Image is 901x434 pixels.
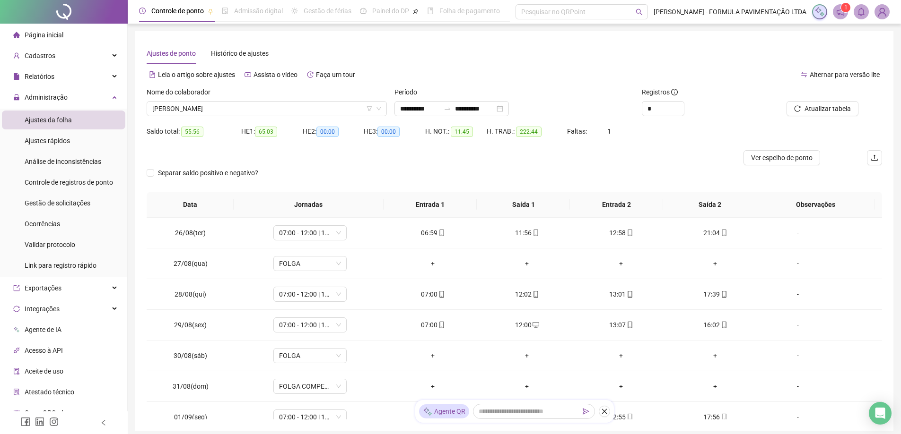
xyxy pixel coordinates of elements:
span: Controle de registros de ponto [25,179,113,186]
div: 17:56 [676,412,755,422]
div: 13:07 [582,320,661,330]
img: 84187 [875,5,889,19]
th: Data [147,192,234,218]
span: Folha de pagamento [439,7,500,15]
div: Agente QR [419,404,469,418]
span: sync [13,306,20,312]
div: Open Intercom Messenger [869,402,892,425]
span: Acesso à API [25,347,63,354]
div: - [770,228,826,238]
span: 01/09(seg) [174,413,207,421]
div: HE 3: [364,126,425,137]
span: Observações [764,199,867,210]
div: HE 1: [241,126,303,137]
div: 07:00 [394,320,472,330]
div: 12:55 [582,412,661,422]
span: mobile [437,230,445,236]
span: Painel do DP [372,7,409,15]
span: 07:00 - 12:00 | 13:00 - 17:00 [279,226,341,240]
span: swap-right [444,105,451,112]
span: youtube [245,71,251,78]
th: Entrada 1 [384,192,477,218]
div: - [770,258,826,269]
span: facebook [21,417,30,426]
span: Link para registro rápido [25,262,96,269]
span: mobile [626,322,633,328]
span: Gestão de solicitações [25,199,90,207]
div: + [394,381,472,391]
span: api [13,347,20,354]
th: Saída 1 [477,192,570,218]
span: Separar saldo positivo e negativo? [154,168,262,178]
span: sun [291,8,298,14]
div: + [394,350,472,361]
span: Exportações [25,284,61,292]
span: Administração [25,94,68,101]
div: - [770,350,826,361]
button: Ver espelho de ponto [744,150,820,165]
span: mobile [437,322,445,328]
span: audit [13,368,20,374]
div: 13:01 [582,289,661,299]
span: Faça um tour [316,71,355,78]
span: Gestão de férias [304,7,351,15]
div: H. NOT.: [425,126,487,137]
span: 65:03 [255,127,277,137]
span: pushpin [208,9,213,14]
span: SANDRO SANTOS DA COSTA [152,102,381,116]
div: HE 2: [303,126,364,137]
span: mobile [626,230,633,236]
span: upload [871,154,878,162]
div: + [488,258,567,269]
div: - [770,289,826,299]
div: 07:00 [394,289,472,299]
span: linkedin [35,417,44,426]
span: qrcode [13,409,20,416]
div: 17:39 [676,289,755,299]
th: Entrada 2 [570,192,663,218]
div: H. TRAB.: [487,126,567,137]
span: 07:00 - 12:00 | 13:00 - 16:00 [279,318,341,332]
img: sparkle-icon.fc2bf0ac1784a2077858766a79e2daf3.svg [814,7,825,17]
span: Registros [642,87,678,97]
span: Cadastros [25,52,55,60]
span: 00:00 [377,127,400,137]
span: Ocorrências [25,220,60,228]
label: Período [394,87,423,97]
th: Observações [756,192,875,218]
span: Validar protocolo [25,241,75,248]
span: 31/08(dom) [173,383,209,390]
div: - [770,320,826,330]
div: - [770,381,826,391]
div: + [582,258,661,269]
button: Atualizar tabela [787,101,858,116]
span: mobile [532,230,539,236]
span: Relatórios [25,73,54,80]
span: 07:00 - 12:00 | 13:00 - 17:00 [279,410,341,424]
span: to [444,105,451,112]
span: left [100,419,107,426]
span: 29/08(sex) [174,321,207,329]
sup: 1 [841,3,850,12]
span: FOLGA COMPENSATÓRIA [279,379,341,393]
div: + [488,350,567,361]
span: file-done [222,8,228,14]
span: home [13,32,20,38]
span: 1 [607,128,611,135]
span: notification [836,8,845,16]
div: + [676,258,755,269]
span: Agente de IA [25,326,61,333]
span: clock-circle [139,8,146,14]
div: 06:59 [394,228,472,238]
span: mobile [720,322,727,328]
span: Leia o artigo sobre ajustes [158,71,235,78]
span: mobile [720,230,727,236]
span: Atestado técnico [25,388,74,396]
span: mobile [532,291,539,298]
span: Integrações [25,305,60,313]
span: dashboard [360,8,367,14]
div: + [582,381,661,391]
span: Atualizar tabela [805,103,851,114]
div: - [770,412,826,422]
div: 11:56 [488,228,567,238]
